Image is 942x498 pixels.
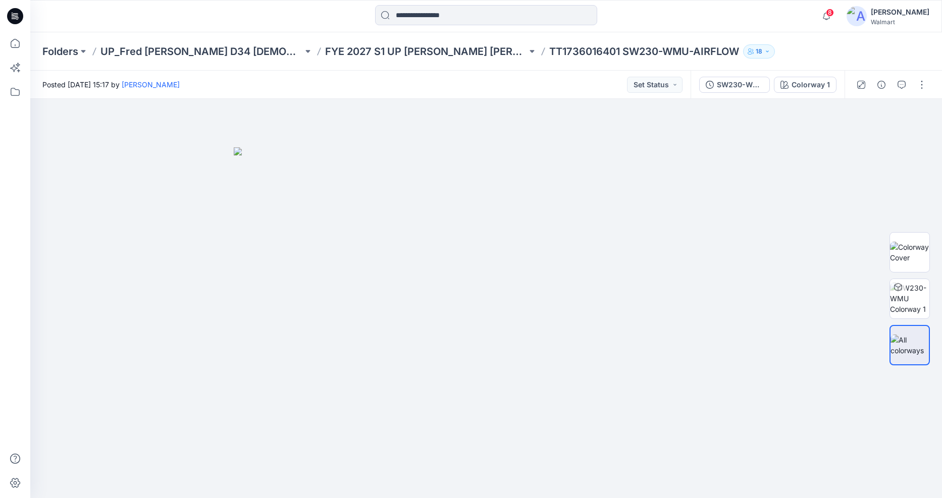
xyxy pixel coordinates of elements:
div: Walmart [871,18,929,26]
span: Posted [DATE] 15:17 by [42,79,180,90]
button: Details [873,77,889,93]
a: Folders [42,44,78,59]
div: [PERSON_NAME] [871,6,929,18]
a: [PERSON_NAME] [122,80,180,89]
span: 8 [826,9,834,17]
div: Colorway 1 [792,79,830,90]
a: UP_Fred [PERSON_NAME] D34 [DEMOGRAPHIC_DATA] Bottoms [100,44,303,59]
button: SW230-WMU [699,77,770,93]
p: TT1736016401 SW230-WMU-AIRFLOW [549,44,739,59]
a: FYE 2027 S1 UP [PERSON_NAME] [PERSON_NAME] [325,44,528,59]
p: 18 [756,46,762,57]
img: avatar [847,6,867,26]
button: 18 [743,44,775,59]
img: All colorways [891,335,929,356]
button: Colorway 1 [774,77,836,93]
div: SW230-WMU [717,79,763,90]
img: Colorway Cover [890,242,929,263]
img: SW230-WMU Colorway 1 [890,283,929,314]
